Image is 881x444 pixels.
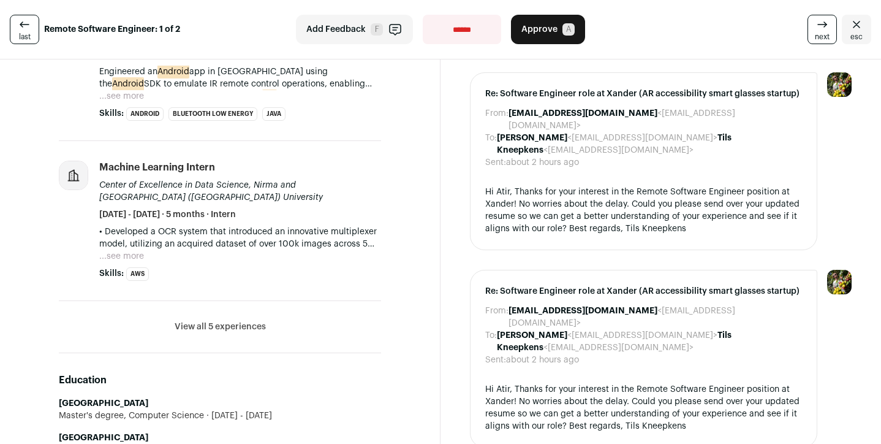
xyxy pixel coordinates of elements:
mark: BLE [262,90,277,103]
span: A [562,23,575,36]
dd: <[EMAIL_ADDRESS][DOMAIN_NAME]> [509,305,802,329]
span: esc [850,32,863,42]
strong: Remote Software Engineer: 1 of 2 [44,23,180,36]
dd: about 2 hours ago [506,156,579,169]
p: • Developed a OCR system that introduced an innovative multiplexer model, utilizing an acquired d... [99,226,381,250]
b: [EMAIL_ADDRESS][DOMAIN_NAME] [509,307,657,315]
dt: To: [485,132,497,156]
img: company-logo-placeholder-414d4e2ec0e2ddebbe968bf319fdfe5acfe0c9b87f798d344e800bc9a89632a0.png [59,161,88,189]
b: [PERSON_NAME] [497,331,567,340]
span: Re: Software Engineer role at Xander (AR accessibility smart glasses startup) [485,285,802,297]
button: ...see more [99,250,144,262]
span: [DATE] - [DATE] [204,410,272,422]
strong: [GEOGRAPHIC_DATA] [59,399,148,408]
span: Re: Software Engineer role at Xander (AR accessibility smart glasses startup) [485,88,802,100]
h2: Education [59,373,381,388]
dd: <[EMAIL_ADDRESS][DOMAIN_NAME]> <[EMAIL_ADDRESS][DOMAIN_NAME]> [497,132,802,156]
span: Add Feedback [306,23,366,36]
a: Close [842,15,871,44]
b: [EMAIL_ADDRESS][DOMAIN_NAME] [509,109,657,118]
a: next [807,15,837,44]
span: last [19,32,31,42]
li: AWS [126,267,149,281]
span: Center of Excellence in Data Science, Nirma and [GEOGRAPHIC_DATA] ([GEOGRAPHIC_DATA]) University [99,181,323,202]
b: [PERSON_NAME] [497,134,567,142]
li: Bluetooth Low Energy [168,107,257,121]
span: F [371,23,383,36]
dd: <[EMAIL_ADDRESS][DOMAIN_NAME]> [509,107,802,132]
div: Machine Learning Intern [99,161,215,174]
dd: about 2 hours ago [506,354,579,366]
span: Approve [521,23,558,36]
button: View all 5 experiences [175,321,266,333]
div: Hi Atir, Thanks for your interest in the Remote Software Engineer position at Xander! No worries ... [485,383,802,432]
button: Add Feedback F [296,15,413,44]
dt: From: [485,107,509,132]
li: Android [126,107,164,121]
span: [DATE] - [DATE] · 5 months · Intern [99,209,236,221]
dt: Sent: [485,354,506,366]
dd: <[EMAIL_ADDRESS][DOMAIN_NAME]> <[EMAIL_ADDRESS][DOMAIN_NAME]> [497,329,802,354]
img: 6689865-medium_jpg [827,270,852,294]
mark: Android [112,77,144,91]
span: Skills: [99,107,124,120]
button: Approve A [511,15,585,44]
dt: To: [485,329,497,354]
dt: Sent: [485,156,506,169]
span: Skills: [99,267,124,280]
li: Java [262,107,285,121]
div: Hi Atir, Thanks for your interest in the Remote Software Engineer position at Xander! No worries ... [485,186,802,235]
a: last [10,15,39,44]
button: ...see more [99,90,144,102]
img: 6689865-medium_jpg [827,72,852,97]
dt: From: [485,305,509,329]
div: Master's degree, Computer Science [59,410,381,422]
p: Engineered an app in [GEOGRAPHIC_DATA] using the SDK to emulate IR remote control operations, ena... [99,66,381,90]
mark: Android [157,65,189,78]
strong: [GEOGRAPHIC_DATA] [59,434,148,442]
span: next [815,32,830,42]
